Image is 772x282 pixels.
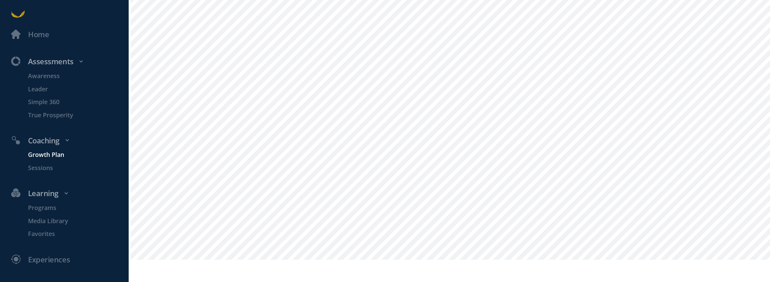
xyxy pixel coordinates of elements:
a: Media Library [17,216,129,226]
div: Assessments [6,55,133,68]
p: True Prosperity [28,110,127,120]
a: True Prosperity [17,110,129,120]
a: Programs [17,203,129,213]
div: Coaching [6,135,133,147]
p: Favorites [28,229,127,239]
a: Growth Plan [17,150,129,160]
a: Sessions [17,163,129,173]
div: Learning [6,187,133,199]
p: Leader [28,84,127,94]
div: Experiences [28,254,70,266]
div: Home [28,28,49,41]
a: Simple 360 [17,97,129,107]
p: Simple 360 [28,97,127,107]
p: Growth Plan [28,150,127,160]
p: Awareness [28,71,127,81]
p: Media Library [28,216,127,226]
p: Sessions [28,163,127,173]
a: Favorites [17,229,129,239]
a: Awareness [17,71,129,81]
a: Leader [17,84,129,94]
p: Programs [28,203,127,213]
